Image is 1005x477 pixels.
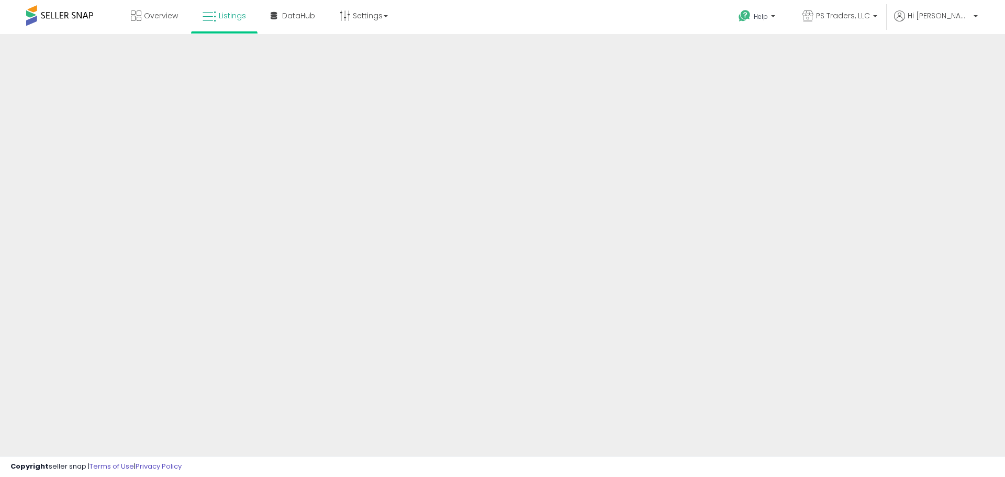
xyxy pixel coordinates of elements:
span: DataHub [282,10,315,21]
span: Listings [219,10,246,21]
a: Privacy Policy [136,461,182,471]
span: Overview [144,10,178,21]
div: seller snap | | [10,462,182,472]
strong: Copyright [10,461,49,471]
a: Help [730,2,786,34]
span: Hi [PERSON_NAME] [908,10,970,21]
i: Get Help [738,9,751,23]
a: Hi [PERSON_NAME] [894,10,978,34]
span: PS Traders, LLC [816,10,870,21]
span: Help [754,12,768,21]
a: Terms of Use [90,461,134,471]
